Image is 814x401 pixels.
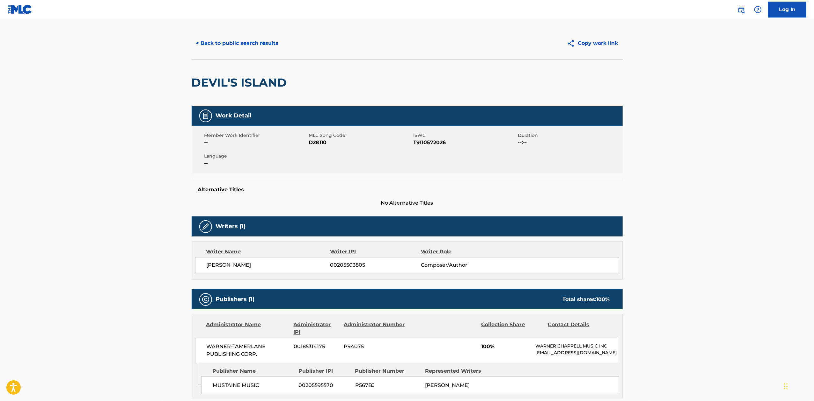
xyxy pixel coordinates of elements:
[535,343,619,349] p: WARNER CHAPPELL MUSIC INC
[8,5,32,14] img: MLC Logo
[213,382,294,389] span: MUSTAINE MUSIC
[192,75,290,90] h2: DEVIL'S ISLAND
[548,321,610,336] div: Contact Details
[192,35,283,51] button: < Back to public search results
[782,370,814,401] iframe: Chat Widget
[344,343,406,350] span: P94075
[192,199,623,207] span: No Alternative Titles
[299,382,350,389] span: 00205595570
[198,186,616,193] h5: Alternative Titles
[784,377,788,396] div: Drag
[518,139,621,146] span: --:--
[212,367,294,375] div: Publisher Name
[754,6,762,13] img: help
[330,261,421,269] span: 00205503805
[518,132,621,139] span: Duration
[202,296,209,303] img: Publishers
[737,6,745,13] img: search
[344,321,406,336] div: Administrator Number
[355,367,420,375] div: Publisher Number
[330,248,421,256] div: Writer IPI
[768,2,806,18] a: Log In
[216,112,252,119] h5: Work Detail
[425,382,470,388] span: [PERSON_NAME]
[207,343,289,358] span: WARNER-TAMERLANE PUBLISHING CORP.
[563,296,610,303] div: Total shares:
[414,132,517,139] span: ISWC
[421,248,503,256] div: Writer Role
[414,139,517,146] span: T9110572026
[597,296,610,302] span: 100 %
[207,261,330,269] span: [PERSON_NAME]
[204,153,307,159] span: Language
[204,132,307,139] span: Member Work Identifier
[206,248,330,256] div: Writer Name
[294,321,339,336] div: Administrator IPI
[421,261,503,269] span: Composer/Author
[216,223,246,230] h5: Writers (1)
[309,139,412,146] span: D28110
[202,223,209,230] img: Writers
[298,367,350,375] div: Publisher IPI
[735,3,748,16] a: Public Search
[481,343,531,350] span: 100%
[752,3,764,16] div: Help
[355,382,420,389] span: P567BJ
[425,367,490,375] div: Represented Writers
[481,321,543,336] div: Collection Share
[206,321,289,336] div: Administrator Name
[309,132,412,139] span: MLC Song Code
[202,112,209,120] img: Work Detail
[535,349,619,356] p: [EMAIL_ADDRESS][DOMAIN_NAME]
[567,39,578,47] img: Copy work link
[204,159,307,167] span: --
[562,35,623,51] button: Copy work link
[216,296,255,303] h5: Publishers (1)
[294,343,339,350] span: 00185314175
[204,139,307,146] span: --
